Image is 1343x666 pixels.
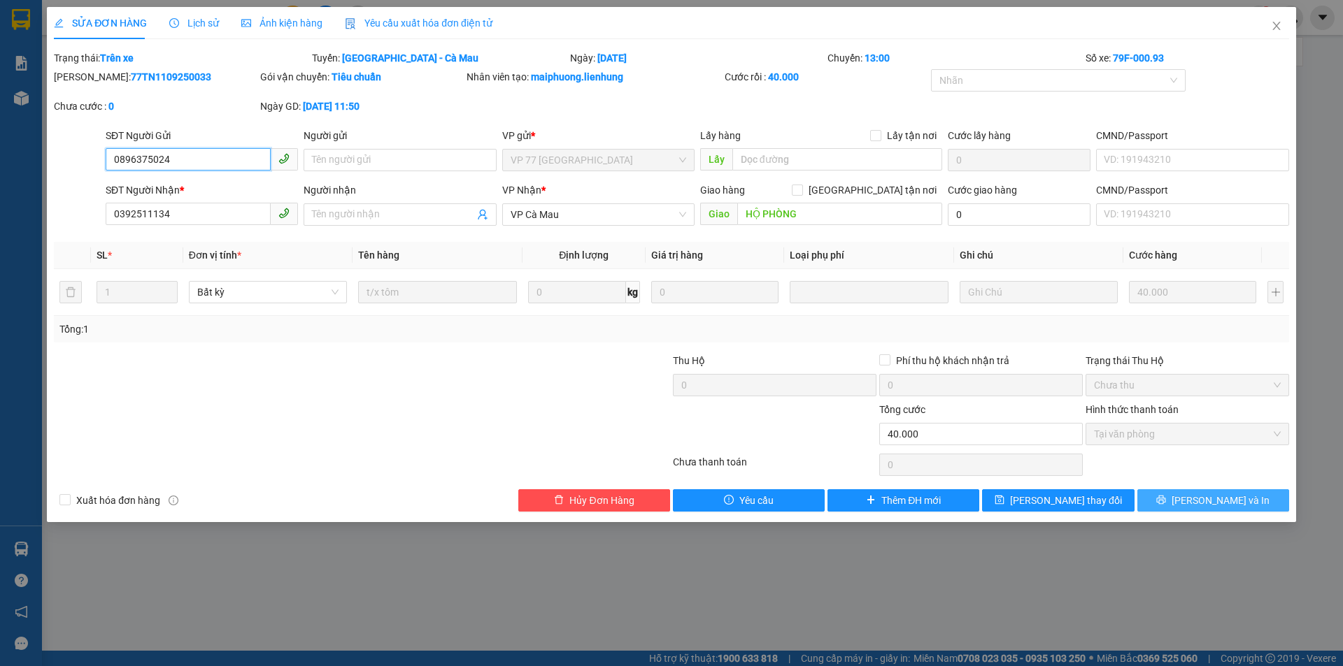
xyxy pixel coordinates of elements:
div: Người gửi [304,128,496,143]
span: Lịch sử [169,17,219,29]
span: VP Cà Mau [511,204,686,225]
input: Dọc đường [732,148,942,171]
span: Ảnh kiện hàng [241,17,322,29]
span: [PERSON_NAME] và In [1172,493,1270,508]
div: Chưa thanh toán [671,454,878,479]
div: Trạng thái: [52,50,311,66]
div: Gói vận chuyển: [260,69,464,85]
span: Bất kỳ [197,282,339,303]
div: Số xe: [1084,50,1291,66]
button: exclamation-circleYêu cầu [673,489,825,512]
span: Lấy tận nơi [881,128,942,143]
div: CMND/Passport [1096,128,1288,143]
span: Hủy Đơn Hàng [569,493,634,508]
b: [DATE] 11:50 [303,101,360,112]
label: Hình thức thanh toán [1086,404,1179,415]
div: Chưa cước : [54,99,257,114]
span: phone [278,208,290,219]
span: Giao hàng [700,184,745,196]
span: phone [278,153,290,164]
span: Giao [700,203,737,225]
b: 79F-000.93 [1113,52,1164,64]
label: Cước lấy hàng [948,130,1011,141]
div: VP gửi [502,128,695,143]
span: user-add [477,209,488,220]
span: kg [626,281,640,303]
span: clock-circle [169,18,179,28]
span: Tại văn phòng [1094,424,1281,444]
span: Yêu cầu xuất hóa đơn điện tử [345,17,492,29]
input: 0 [1129,281,1256,303]
button: Close [1257,7,1296,46]
div: Cước rồi : [725,69,928,85]
div: Trạng thái Thu Hộ [1086,353,1289,368]
span: Thêm ĐH mới [881,493,941,508]
div: Nhân viên tạo: [467,69,722,85]
button: save[PERSON_NAME] thay đổi [982,489,1134,512]
div: CMND/Passport [1096,182,1288,198]
b: 77TN1109250033 [131,71,211,82]
b: 13:00 [865,52,890,64]
span: plus [866,495,876,506]
span: Xuất hóa đơn hàng [71,493,166,508]
th: Loại phụ phí [784,242,953,269]
div: SĐT Người Gửi [106,128,298,143]
input: 0 [651,281,779,303]
span: Đơn vị tính [189,249,241,261]
b: [DATE] [597,52,627,64]
span: Tên hàng [358,249,399,261]
input: Cước lấy hàng [948,149,1090,171]
b: Trên xe [100,52,134,64]
b: 0 [108,101,114,112]
div: Người nhận [304,182,496,198]
div: Tổng: 1 [59,321,518,337]
span: [PERSON_NAME] thay đổi [1010,493,1122,508]
input: Cước giao hàng [948,203,1090,226]
span: exclamation-circle [724,495,734,506]
span: edit [54,18,64,28]
span: Lấy [700,148,732,171]
div: Chuyến: [826,50,1084,66]
span: VP 77 Thái Nguyên [511,150,686,171]
span: Định lượng [559,249,609,261]
span: SL [97,249,108,261]
div: SĐT Người Nhận [106,182,298,198]
span: delete [554,495,564,506]
span: [GEOGRAPHIC_DATA] tận nơi [803,182,942,198]
div: Ngày: [569,50,827,66]
button: deleteHủy Đơn Hàng [518,489,670,512]
span: SỬA ĐƠN HÀNG [54,17,147,29]
img: icon [345,18,356,29]
b: 40.000 [768,71,799,82]
span: Cước hàng [1129,249,1177,261]
span: Giá trị hàng [651,249,703,261]
span: printer [1156,495,1166,506]
b: maiphuong.lienhung [531,71,623,82]
div: [PERSON_NAME]: [54,69,257,85]
span: Chưa thu [1094,375,1281,396]
div: Ngày GD: [260,99,464,114]
button: printer[PERSON_NAME] và In [1137,489,1289,512]
button: plusThêm ĐH mới [827,489,979,512]
input: VD: Bàn, Ghế [358,281,516,303]
th: Ghi chú [954,242,1123,269]
span: Phí thu hộ khách nhận trả [890,353,1015,368]
input: Ghi Chú [960,281,1118,303]
span: Lấy hàng [700,130,741,141]
span: picture [241,18,251,28]
span: Tổng cước [879,404,925,415]
label: Cước giao hàng [948,184,1017,196]
span: save [995,495,1004,506]
span: close [1271,20,1282,31]
button: delete [59,281,82,303]
span: VP Nhận [502,184,541,196]
span: Thu Hộ [673,355,705,366]
button: plus [1267,281,1283,303]
b: Tiêu chuẩn [332,71,381,82]
b: [GEOGRAPHIC_DATA] - Cà Mau [342,52,478,64]
input: Dọc đường [737,203,942,225]
span: info-circle [169,495,178,505]
span: Yêu cầu [739,493,774,508]
div: Tuyến: [311,50,569,66]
